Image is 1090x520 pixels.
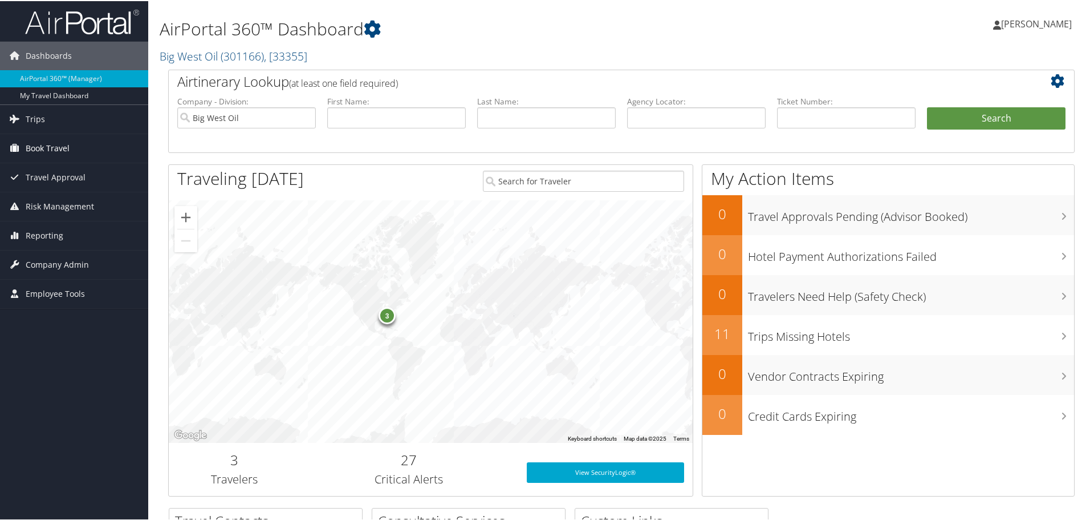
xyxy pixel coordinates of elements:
[483,170,684,191] input: Search for Traveler
[264,47,307,63] span: , [ 33355 ]
[172,427,209,442] img: Google
[160,16,775,40] h1: AirPortal 360™ Dashboard
[177,95,316,106] label: Company - Division:
[748,362,1074,384] h3: Vendor Contracts Expiring
[993,6,1083,40] a: [PERSON_NAME]
[702,394,1074,434] a: 0Credit Cards Expiring
[702,243,742,263] h2: 0
[702,363,742,382] h2: 0
[26,249,89,278] span: Company Admin
[25,7,139,34] img: airportal-logo.png
[748,322,1074,344] h3: Trips Missing Hotels
[26,133,70,162] span: Book Travel
[702,274,1074,314] a: 0Travelers Need Help (Safety Check)
[477,95,616,106] label: Last Name:
[160,47,307,63] a: Big West Oil
[627,95,766,106] label: Agency Locator:
[702,166,1074,190] h1: My Action Items
[177,449,291,469] h2: 3
[777,95,916,106] label: Ticket Number:
[702,283,742,303] h2: 0
[702,403,742,422] h2: 0
[702,234,1074,274] a: 0Hotel Payment Authorizations Failed
[673,434,689,441] a: Terms (opens in new tab)
[702,203,742,223] h2: 0
[26,162,86,191] span: Travel Approval
[26,279,85,307] span: Employee Tools
[221,47,264,63] span: ( 301166 )
[177,166,304,190] h1: Traveling [DATE]
[379,306,396,323] div: 3
[702,323,742,342] h2: 11
[702,354,1074,394] a: 0Vendor Contracts Expiring
[26,220,63,249] span: Reporting
[327,95,466,106] label: First Name:
[527,461,684,482] a: View SecurityLogic®
[748,242,1074,264] h3: Hotel Payment Authorizations Failed
[748,402,1074,424] h3: Credit Cards Expiring
[702,194,1074,234] a: 0Travel Approvals Pending (Advisor Booked)
[177,470,291,486] h3: Travelers
[1001,17,1072,29] span: [PERSON_NAME]
[26,104,45,132] span: Trips
[26,191,94,220] span: Risk Management
[748,282,1074,304] h3: Travelers Need Help (Safety Check)
[748,202,1074,224] h3: Travel Approvals Pending (Advisor Booked)
[702,314,1074,354] a: 11Trips Missing Hotels
[568,434,617,442] button: Keyboard shortcuts
[289,76,398,88] span: (at least one field required)
[26,41,72,69] span: Dashboards
[174,228,197,251] button: Zoom out
[624,434,666,441] span: Map data ©2025
[927,106,1065,129] button: Search
[308,449,510,469] h2: 27
[172,427,209,442] a: Open this area in Google Maps (opens a new window)
[308,470,510,486] h3: Critical Alerts
[177,71,990,90] h2: Airtinerary Lookup
[174,205,197,228] button: Zoom in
